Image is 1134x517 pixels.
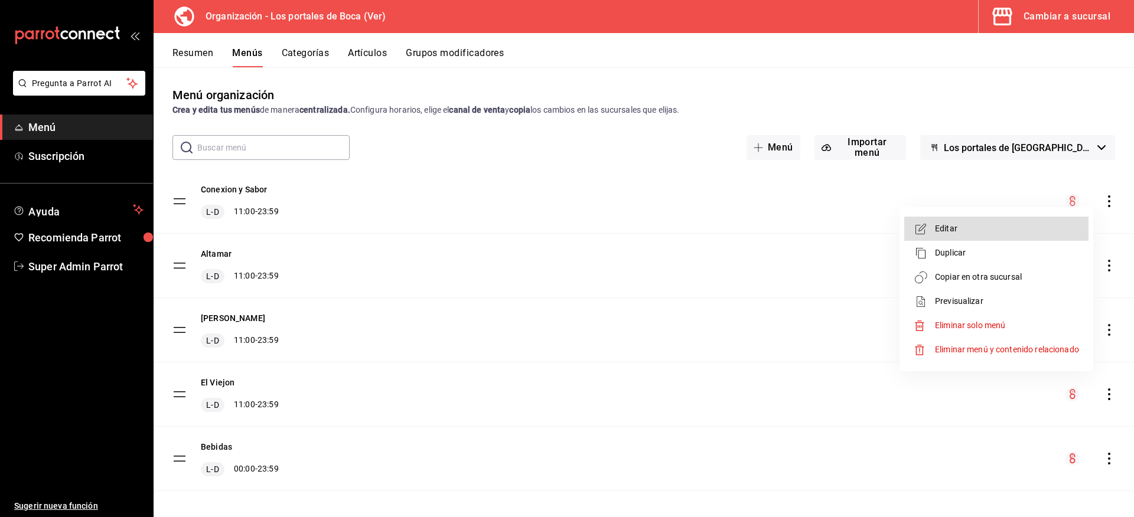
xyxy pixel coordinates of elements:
[935,247,1079,259] span: Duplicar
[935,320,1005,330] span: Eliminar solo menú
[935,271,1079,283] span: Copiar en otra sucursal
[935,345,1079,354] span: Eliminar menú y contenido relacionado
[935,295,1079,307] span: Previsualizar
[935,222,1079,235] span: Editar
